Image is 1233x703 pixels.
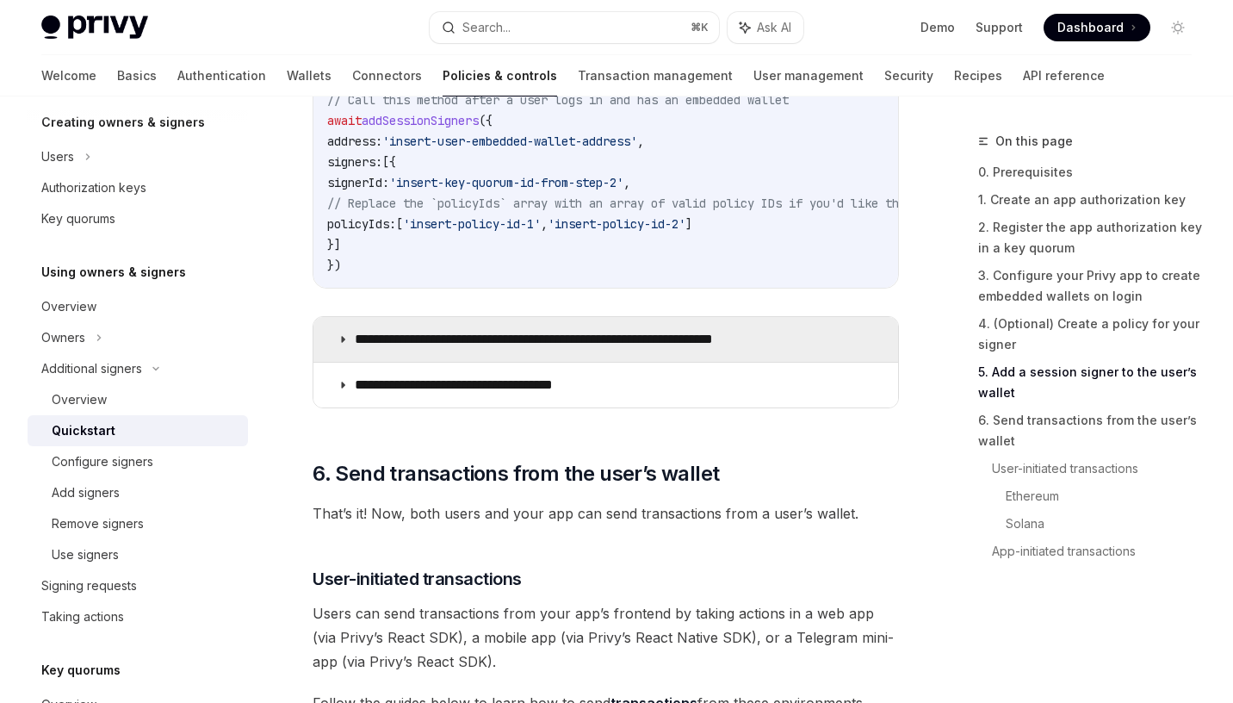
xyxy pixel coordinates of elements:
a: Use signers [28,539,248,570]
a: Add signers [28,477,248,508]
span: On this page [995,131,1073,152]
span: await [327,113,362,128]
span: 'insert-policy-id-2' [548,216,685,232]
span: policyIds: [327,216,396,232]
span: 'insert-key-quorum-id-from-step-2' [389,175,623,190]
div: Owners [41,327,85,348]
span: address: [327,134,382,149]
a: 6. Send transactions from the user’s wallet [978,407,1205,455]
a: Demo [920,19,955,36]
div: Configure signers [52,451,153,472]
div: Additional signers [41,358,142,379]
div: Users [41,146,74,167]
span: }) [327,258,341,273]
span: 'insert-user-embedded-wallet-address' [382,134,637,149]
span: Dashboard [1057,19,1124,36]
button: Toggle dark mode [1164,14,1192,41]
span: Users can send transactions from your app’s frontend by taking actions in a web app (via Privy’s ... [313,601,899,674]
span: That’s it! Now, both users and your app can send transactions from a user’s wallet. [313,501,899,526]
a: Ethereum [1006,482,1205,510]
a: Quickstart [28,415,248,446]
a: Taking actions [28,601,248,632]
div: Overview [41,296,96,317]
div: Remove signers [52,513,144,534]
a: Policies & controls [443,55,557,96]
a: Remove signers [28,508,248,539]
a: Overview [28,384,248,415]
span: ⌘ K [691,21,709,34]
a: Transaction management [578,55,733,96]
a: Authorization keys [28,172,248,203]
h5: Using owners & signers [41,262,186,283]
a: Welcome [41,55,96,96]
a: Dashboard [1044,14,1150,41]
div: Key quorums [41,208,115,229]
div: Add signers [52,482,120,503]
a: Support [976,19,1023,36]
a: Recipes [954,55,1002,96]
span: User-initiated transactions [313,567,522,591]
span: // Call this method after a user logs in and has an embedded wallet [327,92,789,108]
span: signerId: [327,175,389,190]
a: Overview [28,291,248,322]
span: [ [396,216,403,232]
div: Use signers [52,544,119,565]
button: Ask AI [728,12,803,43]
div: Quickstart [52,420,115,441]
div: Signing requests [41,575,137,596]
a: User management [753,55,864,96]
span: Ask AI [757,19,791,36]
a: Authentication [177,55,266,96]
a: 5. Add a session signer to the user’s wallet [978,358,1205,407]
a: 2. Register the app authorization key in a key quorum [978,214,1205,262]
span: 'insert-policy-id-1' [403,216,541,232]
a: API reference [1023,55,1105,96]
a: Signing requests [28,570,248,601]
a: User-initiated transactions [992,455,1205,482]
span: addSessionSigners [362,113,479,128]
a: 0. Prerequisites [978,159,1205,186]
a: 4. (Optional) Create a policy for your signer [978,310,1205,358]
div: Search... [462,17,511,38]
span: , [637,134,644,149]
span: ({ [479,113,493,128]
span: }] [327,237,341,252]
h5: Key quorums [41,660,121,681]
a: Configure signers [28,446,248,477]
div: Overview [52,389,107,410]
a: Basics [117,55,157,96]
button: Search...⌘K [430,12,720,43]
div: Taking actions [41,607,124,627]
span: ] [685,216,692,232]
span: [{ [382,154,396,170]
a: Solana [1006,510,1205,538]
span: , [623,175,630,190]
a: Security [884,55,933,96]
a: Connectors [352,55,422,96]
a: 1. Create an app authorization key [978,186,1205,214]
span: signers: [327,154,382,170]
img: light logo [41,16,148,40]
a: Wallets [287,55,331,96]
span: 6. Send transactions from the user’s wallet [313,460,719,488]
a: App-initiated transactions [992,538,1205,565]
a: Key quorums [28,203,248,234]
div: Authorization keys [41,177,146,198]
span: , [541,216,548,232]
a: 3. Configure your Privy app to create embedded wallets on login [978,262,1205,310]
